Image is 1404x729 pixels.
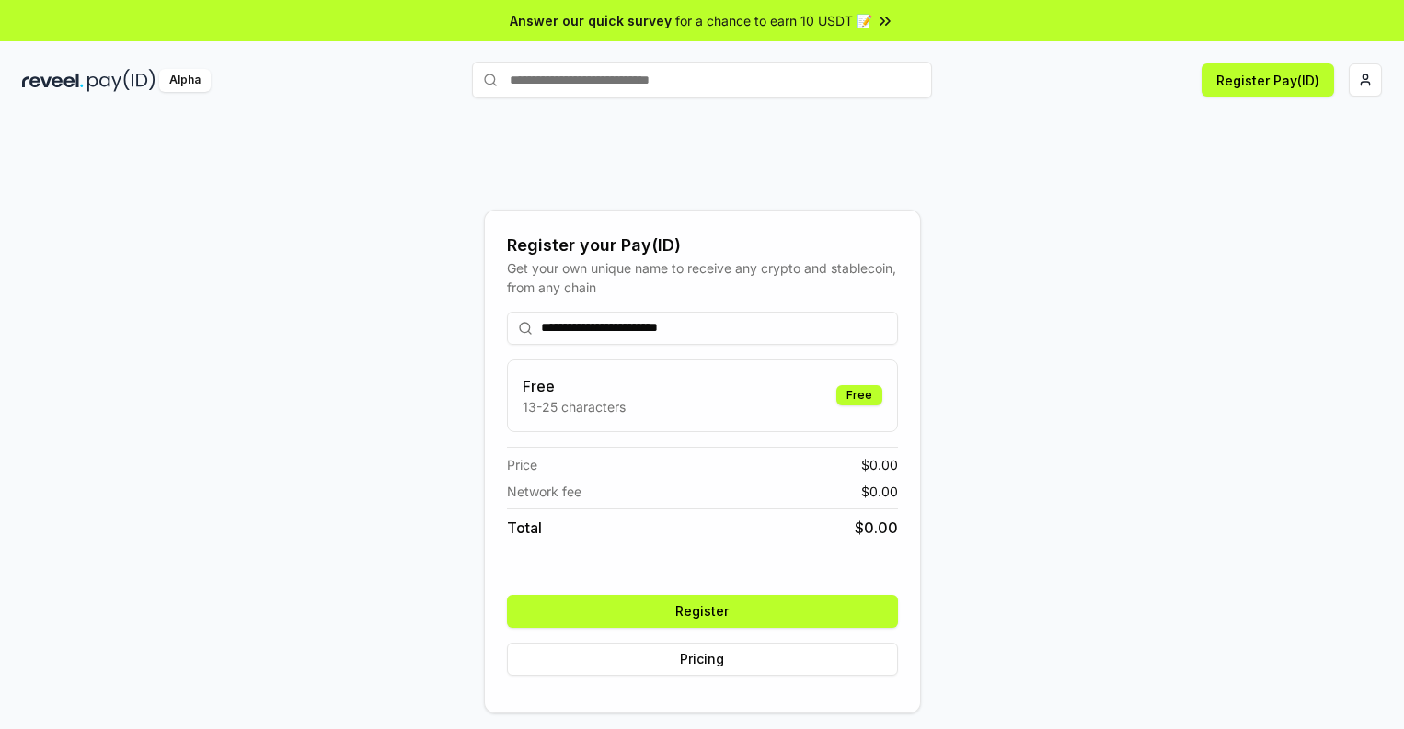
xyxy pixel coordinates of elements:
[507,595,898,628] button: Register
[507,643,898,676] button: Pricing
[523,375,626,397] h3: Free
[507,482,581,501] span: Network fee
[855,517,898,539] span: $ 0.00
[510,11,672,30] span: Answer our quick survey
[861,482,898,501] span: $ 0.00
[507,517,542,539] span: Total
[1202,63,1334,97] button: Register Pay(ID)
[675,11,872,30] span: for a chance to earn 10 USDT 📝
[507,455,537,474] span: Price
[159,69,211,92] div: Alpha
[861,455,898,474] span: $ 0.00
[507,258,898,297] div: Get your own unique name to receive any crypto and stablecoin, from any chain
[22,69,84,92] img: reveel_dark
[507,233,898,258] div: Register your Pay(ID)
[523,397,626,416] p: 13-25 characters
[87,69,155,92] img: pay_id
[836,385,882,405] div: Free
